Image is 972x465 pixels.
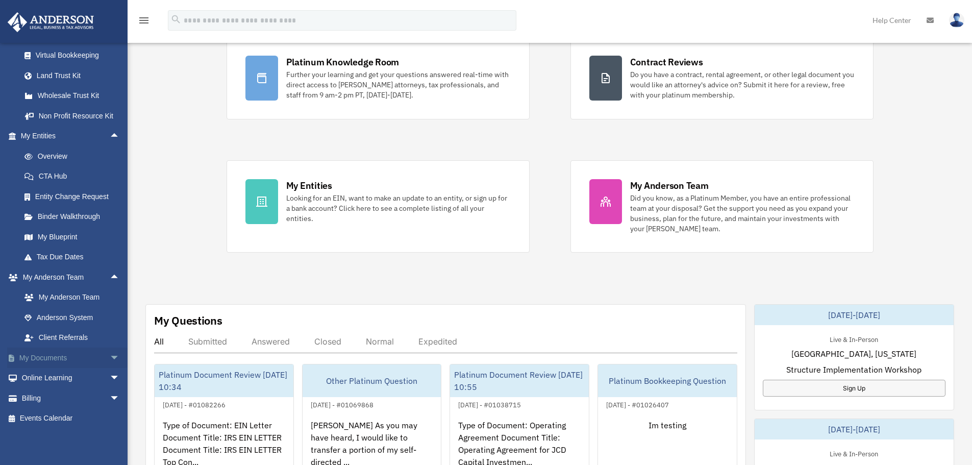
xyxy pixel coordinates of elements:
div: Land Trust Kit [36,69,122,82]
div: Submitted [188,336,227,347]
a: Anderson System [14,307,135,328]
span: arrow_drop_down [110,368,130,389]
div: Live & In-Person [821,448,886,458]
a: Entity Change Request [14,186,135,207]
div: [DATE] - #01038715 [450,399,529,409]
a: Billingarrow_drop_down [7,388,135,408]
div: All [154,336,164,347]
div: Non Profit Resource Kit [36,110,122,123]
div: [DATE] - #01082266 [155,399,234,409]
div: [DATE]-[DATE] [755,305,954,325]
i: search [170,14,182,25]
div: Platinum Knowledge Room [286,56,400,68]
a: Overview [14,146,135,166]
a: Events Calendar [7,408,135,429]
div: Answered [252,336,290,347]
div: Other Platinum Question [303,364,441,397]
div: Live & In-Person [821,333,886,344]
span: arrow_drop_up [110,126,130,147]
div: Contract Reviews [630,56,703,68]
a: My Anderson Team Did you know, as a Platinum Member, you have an entire professional team at your... [570,160,874,253]
a: Sign Up [763,380,945,397]
div: My Entities [286,179,332,192]
div: Wholesale Trust Kit [36,89,122,102]
a: My Documentsarrow_drop_down [7,348,135,368]
div: Platinum Document Review [DATE] 10:55 [450,364,589,397]
a: menu [138,18,150,27]
a: My Blueprint [14,227,135,247]
div: Further your learning and get your questions answered real-time with direct access to [PERSON_NAM... [286,69,511,100]
div: Closed [314,336,341,347]
a: CTA Hub [14,166,135,187]
span: arrow_drop_down [110,388,130,409]
div: Platinum Document Review [DATE] 10:34 [155,364,293,397]
span: arrow_drop_down [110,348,130,369]
div: Did you know, as a Platinum Member, you have an entire professional team at your disposal? Get th... [630,193,855,234]
img: User Pic [949,13,964,28]
a: Virtual Bookkeeping [14,45,135,66]
a: Platinum Knowledge Room Further your learning and get your questions answered real-time with dire... [227,37,530,119]
div: Expedited [418,336,457,347]
a: Contract Reviews Do you have a contract, rental agreement, or other legal document you would like... [570,37,874,119]
span: Structure Implementation Workshop [786,363,921,376]
a: My Anderson Team [14,287,135,308]
div: [DATE] - #01069868 [303,399,382,409]
a: Wholesale Trust Kit [14,86,135,106]
a: Client Referrals [14,328,135,348]
a: Online Learningarrow_drop_down [7,368,135,388]
a: Land Trust Kit [14,65,135,86]
a: Non Profit Resource Kit [14,106,135,126]
div: Looking for an EIN, want to make an update to an entity, or sign up for a bank account? Click her... [286,193,511,224]
div: Platinum Bookkeeping Question [598,364,737,397]
a: My Entitiesarrow_drop_up [7,126,135,146]
div: [DATE] - #01026407 [598,399,677,409]
a: Binder Walkthrough [14,207,135,227]
div: Virtual Bookkeeping [36,49,122,62]
div: Normal [366,336,394,347]
div: My Questions [154,313,222,328]
a: My Anderson Teamarrow_drop_up [7,267,135,287]
div: Do you have a contract, rental agreement, or other legal document you would like an attorney's ad... [630,69,855,100]
div: My Anderson Team [630,179,709,192]
img: Anderson Advisors Platinum Portal [5,12,97,32]
i: menu [138,14,150,27]
a: My Entities Looking for an EIN, want to make an update to an entity, or sign up for a bank accoun... [227,160,530,253]
span: [GEOGRAPHIC_DATA], [US_STATE] [791,348,916,360]
div: [DATE]-[DATE] [755,419,954,439]
a: Tax Due Dates [14,247,135,267]
span: arrow_drop_up [110,267,130,288]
